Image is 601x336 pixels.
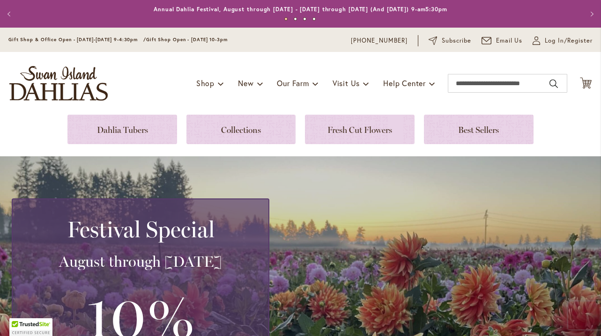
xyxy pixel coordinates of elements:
[582,5,601,23] button: Next
[1,5,20,23] button: Previous
[284,17,288,21] button: 1 of 4
[24,216,257,242] h2: Festival Special
[496,36,523,45] span: Email Us
[277,78,309,88] span: Our Farm
[8,37,146,43] span: Gift Shop & Office Open - [DATE]-[DATE] 9-4:30pm /
[383,78,426,88] span: Help Center
[333,78,360,88] span: Visit Us
[442,36,471,45] span: Subscribe
[312,17,316,21] button: 4 of 4
[294,17,297,21] button: 2 of 4
[545,36,593,45] span: Log In/Register
[196,78,215,88] span: Shop
[146,37,228,43] span: Gift Shop Open - [DATE] 10-3pm
[9,66,108,101] a: store logo
[24,252,257,271] h3: August through [DATE]
[533,36,593,45] a: Log In/Register
[482,36,523,45] a: Email Us
[303,17,306,21] button: 3 of 4
[154,6,447,13] a: Annual Dahlia Festival, August through [DATE] - [DATE] through [DATE] (And [DATE]) 9-am5:30pm
[238,78,253,88] span: New
[351,36,408,45] a: [PHONE_NUMBER]
[429,36,471,45] a: Subscribe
